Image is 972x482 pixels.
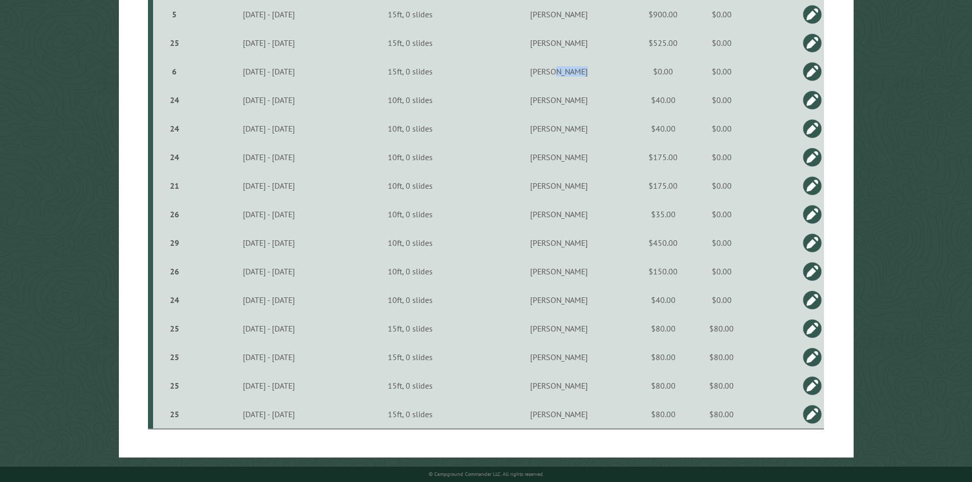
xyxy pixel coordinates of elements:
td: [PERSON_NAME] [476,400,642,429]
td: $450.00 [642,229,684,257]
td: $80.00 [642,343,684,371]
td: $80.00 [642,314,684,343]
div: [DATE] - [DATE] [195,66,343,77]
td: $0.00 [642,57,684,86]
td: [PERSON_NAME] [476,171,642,200]
div: 5 [157,9,192,19]
div: 25 [157,409,192,419]
td: $0.00 [684,171,759,200]
td: [PERSON_NAME] [476,200,642,229]
td: 10ft, 0 slides [344,114,476,143]
td: [PERSON_NAME] [476,229,642,257]
td: 10ft, 0 slides [344,286,476,314]
small: © Campground Commander LLC. All rights reserved. [429,471,544,477]
div: [DATE] - [DATE] [195,266,343,276]
td: $0.00 [684,229,759,257]
td: $80.00 [684,371,759,400]
div: 24 [157,152,192,162]
td: [PERSON_NAME] [476,286,642,314]
div: 25 [157,352,192,362]
div: 24 [157,123,192,134]
td: 15ft, 0 slides [344,314,476,343]
td: [PERSON_NAME] [476,57,642,86]
td: $525.00 [642,29,684,57]
div: 25 [157,380,192,391]
td: [PERSON_NAME] [476,114,642,143]
td: 15ft, 0 slides [344,371,476,400]
div: [DATE] - [DATE] [195,295,343,305]
div: 24 [157,95,192,105]
td: $0.00 [684,57,759,86]
div: 26 [157,266,192,276]
td: $0.00 [684,86,759,114]
td: $40.00 [642,86,684,114]
td: 15ft, 0 slides [344,400,476,429]
div: 21 [157,181,192,191]
td: 15ft, 0 slides [344,343,476,371]
div: 29 [157,238,192,248]
td: $40.00 [642,286,684,314]
div: [DATE] - [DATE] [195,152,343,162]
td: $150.00 [642,257,684,286]
td: $0.00 [684,114,759,143]
div: 6 [157,66,192,77]
td: [PERSON_NAME] [476,29,642,57]
td: [PERSON_NAME] [476,143,642,171]
div: [DATE] - [DATE] [195,238,343,248]
div: 26 [157,209,192,219]
td: [PERSON_NAME] [476,257,642,286]
td: [PERSON_NAME] [476,343,642,371]
td: $40.00 [642,114,684,143]
td: 10ft, 0 slides [344,257,476,286]
div: 25 [157,323,192,334]
td: 10ft, 0 slides [344,86,476,114]
td: 15ft, 0 slides [344,57,476,86]
div: [DATE] - [DATE] [195,95,343,105]
td: $80.00 [642,371,684,400]
td: $0.00 [684,286,759,314]
td: 10ft, 0 slides [344,229,476,257]
td: 15ft, 0 slides [344,29,476,57]
td: $80.00 [684,343,759,371]
td: $175.00 [642,143,684,171]
div: 24 [157,295,192,305]
td: $0.00 [684,143,759,171]
td: [PERSON_NAME] [476,371,642,400]
td: $35.00 [642,200,684,229]
td: 10ft, 0 slides [344,171,476,200]
div: [DATE] - [DATE] [195,9,343,19]
div: [DATE] - [DATE] [195,409,343,419]
div: [DATE] - [DATE] [195,123,343,134]
div: [DATE] - [DATE] [195,38,343,48]
td: $0.00 [684,200,759,229]
td: [PERSON_NAME] [476,314,642,343]
div: [DATE] - [DATE] [195,352,343,362]
div: [DATE] - [DATE] [195,323,343,334]
td: $80.00 [684,314,759,343]
td: $0.00 [684,257,759,286]
td: 10ft, 0 slides [344,200,476,229]
td: 10ft, 0 slides [344,143,476,171]
td: [PERSON_NAME] [476,86,642,114]
td: $80.00 [684,400,759,429]
td: $0.00 [684,29,759,57]
div: [DATE] - [DATE] [195,209,343,219]
div: [DATE] - [DATE] [195,181,343,191]
td: $80.00 [642,400,684,429]
td: $175.00 [642,171,684,200]
div: [DATE] - [DATE] [195,380,343,391]
div: 25 [157,38,192,48]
